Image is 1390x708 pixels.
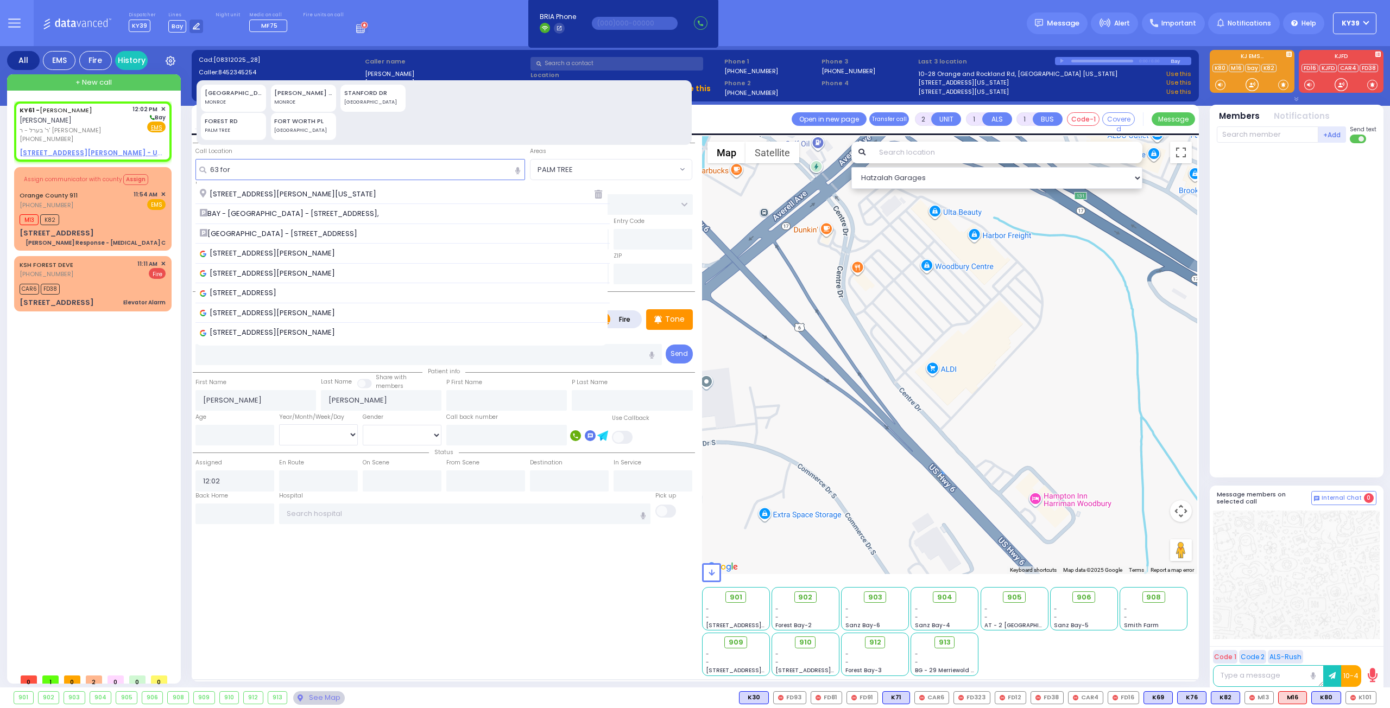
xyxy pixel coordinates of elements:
span: [PHONE_NUMBER] [20,201,73,209]
label: [PHONE_NUMBER] [724,67,778,75]
span: BRIA Phone [540,12,576,22]
span: - [775,605,779,613]
a: bay [1245,64,1260,72]
div: [STREET_ADDRESS] [20,228,94,239]
span: 0 [1364,493,1374,503]
div: MONROE [205,99,263,106]
img: google_icon.svg [200,330,206,336]
div: ALS [1278,691,1307,704]
img: red-radio-icon.svg [1113,695,1118,700]
div: Fire [79,51,112,70]
button: Drag Pegman onto the map to open Street View [1170,539,1192,561]
span: Sanz Bay-6 [845,621,880,629]
span: Smith Farm [1124,621,1159,629]
div: M16 [1278,691,1307,704]
span: 910 [799,637,812,648]
span: 902 [798,592,812,603]
span: KY61 - [20,106,40,114]
div: 912 [244,692,263,704]
button: Show street map [707,142,745,163]
label: Fire [610,312,640,326]
div: [GEOGRAPHIC_DATA] [205,88,263,98]
button: Internal Chat 0 [1311,491,1376,505]
img: google_icon.svg [200,270,206,277]
span: - [845,650,849,658]
span: [STREET_ADDRESS][PERSON_NAME] [200,327,339,338]
label: Caller name [365,57,527,66]
label: Destination [530,458,563,467]
h5: Message members on selected call [1217,491,1311,505]
div: [GEOGRAPHIC_DATA] [274,127,332,135]
small: Share with [376,373,407,381]
span: members [376,382,403,390]
a: Open in new page [792,112,867,126]
span: PALM TREE [538,164,573,175]
span: - [845,613,849,621]
a: [PERSON_NAME] [20,106,92,114]
span: [STREET_ADDRESS][PERSON_NAME] [775,666,878,674]
label: Age [195,413,206,422]
div: K71 [882,691,910,704]
a: K80 [1212,64,1228,72]
div: 908 [168,692,188,704]
span: 906 [1077,592,1091,603]
div: BLS [1211,691,1240,704]
span: Important [1161,18,1196,28]
img: google_icon.svg [200,290,206,297]
span: [PERSON_NAME] [20,116,72,125]
span: 12:02 PM [132,105,157,113]
div: FD12 [995,691,1026,704]
div: K76 [1177,691,1206,704]
span: [STREET_ADDRESS][PERSON_NAME][US_STATE] [200,189,380,200]
div: [STREET_ADDRESS] [20,297,94,308]
i: Delete fron history [595,190,602,199]
input: Search location here [195,159,526,180]
span: [STREET_ADDRESS][PERSON_NAME] [706,621,808,629]
span: [08312025_28] [213,55,260,64]
a: History [115,51,148,70]
label: P First Name [446,378,482,387]
a: [STREET_ADDRESS][US_STATE] [918,78,1009,87]
div: FOREST RD [205,117,263,126]
span: - [915,605,918,613]
a: Open this area in Google Maps (opens a new window) [705,560,741,574]
span: - [1124,613,1127,621]
a: Use this [1166,87,1191,97]
span: 0 [108,675,124,684]
label: KJFD [1299,54,1383,61]
label: Location [530,71,721,80]
div: 904 [90,692,111,704]
label: [PERSON_NAME] [365,69,527,79]
label: First Name [195,378,226,387]
span: Internal Chat [1322,494,1362,502]
span: 8452345254 [218,68,256,76]
span: BAY - [GEOGRAPHIC_DATA] - [STREET_ADDRESS], [200,208,383,219]
button: Covered [1102,112,1135,126]
span: Status [429,448,459,456]
img: red-radio-icon.svg [1000,695,1005,700]
label: Dispatcher [129,12,156,18]
span: 1 [42,675,59,684]
span: PALM TREE [530,159,692,180]
span: Sanz Bay-4 [915,621,950,629]
button: Toggle fullscreen view [1170,142,1192,163]
label: Location Name [195,180,238,189]
label: Caller: [199,68,361,77]
div: BLS [1177,691,1206,704]
img: red-radio-icon.svg [1350,695,1356,700]
div: BLS [739,691,769,704]
img: red-radio-icon.svg [778,695,784,700]
div: BLS [1311,691,1341,704]
span: PALM TREE [530,160,677,179]
span: [STREET_ADDRESS][PERSON_NAME] [706,666,808,674]
label: P Last Name [572,378,608,387]
span: - [775,613,779,621]
span: Alert [1114,18,1130,28]
div: PALM TREE [205,127,263,135]
div: CAR6 [914,691,949,704]
span: 0 [129,675,146,684]
div: [PERSON_NAME] Response - [MEDICAL_DATA] C [26,239,166,247]
button: Members [1219,110,1260,123]
span: Assign communicator with county [24,175,122,183]
div: All [7,51,40,70]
